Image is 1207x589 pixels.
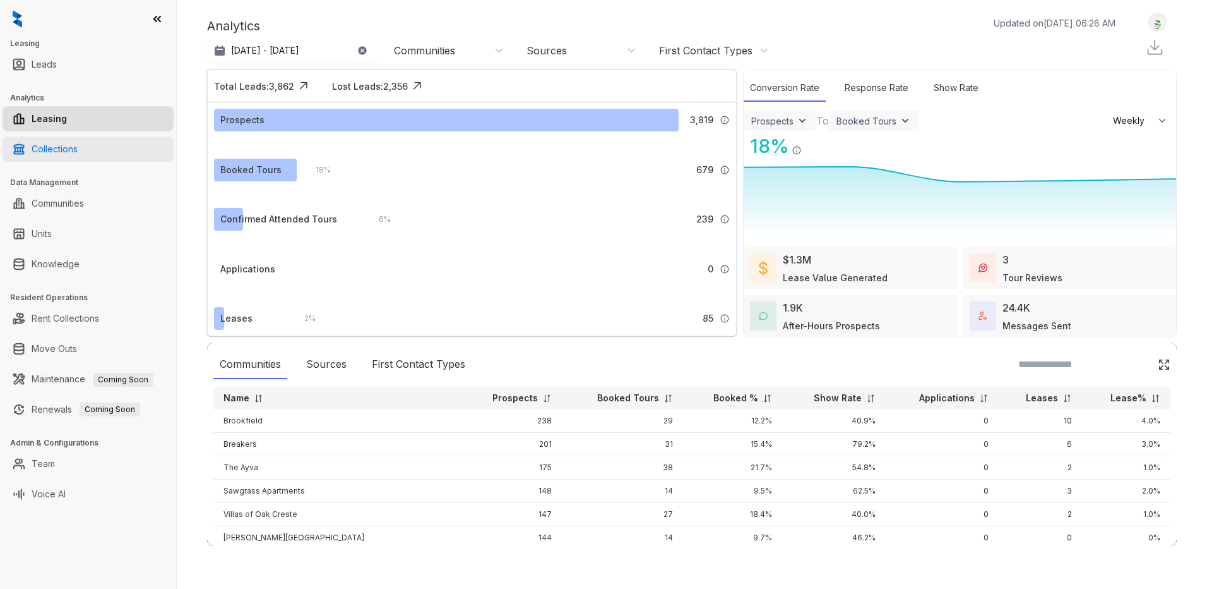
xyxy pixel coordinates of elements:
td: 62.5% [782,480,886,503]
img: sorting [979,394,989,403]
td: 79.2% [782,433,886,456]
a: Rent Collections [32,306,99,331]
td: 9.7% [683,526,783,550]
div: Total Leads: 3,862 [214,80,294,93]
div: Communities [213,350,287,379]
p: Applications [919,392,975,404]
td: Villas of Oak Creste [213,503,461,526]
td: 0% [1082,526,1170,550]
li: Knowledge [3,252,174,277]
td: 3 [999,480,1082,503]
img: Click Icon [802,134,821,153]
button: [DATE] - [DATE] [207,39,378,62]
td: 2.0% [1082,480,1170,503]
td: 21.7% [683,456,783,480]
img: Info [792,145,802,155]
img: sorting [1151,394,1160,403]
a: Knowledge [32,252,80,277]
img: Download [1145,38,1164,57]
img: Info [720,313,730,324]
td: 9.5% [683,480,783,503]
img: logo [13,10,22,28]
td: 2 [999,503,1082,526]
td: 18.4% [683,503,783,526]
div: Prospects [751,116,794,126]
div: Prospects [220,113,265,127]
td: 147 [461,503,562,526]
a: Collections [32,137,78,162]
td: 29 [562,410,683,433]
td: 3.0% [1082,433,1170,456]
td: The Ayva [213,456,461,480]
img: Info [720,264,730,274]
div: 18 % [744,132,789,161]
img: SearchIcon [1131,359,1142,370]
li: Maintenance [3,367,174,392]
img: UserAvatar [1149,16,1167,29]
h3: Resident Operations [10,292,176,303]
div: Conversion Rate [744,75,826,102]
td: 0 [886,410,999,433]
li: Collections [3,137,174,162]
div: Tour Reviews [1002,271,1062,284]
li: Units [3,221,174,246]
img: sorting [763,394,772,403]
div: $1.3M [783,252,811,267]
span: 0 [708,262,713,276]
td: Brookfield [213,410,461,433]
a: Leasing [32,106,67,131]
img: Click Icon [408,76,427,95]
li: Communities [3,191,174,216]
a: Voice AI [32,482,66,507]
div: 6 % [366,212,391,226]
li: Rent Collections [3,306,174,331]
td: 148 [461,480,562,503]
h3: Admin & Configurations [10,437,176,449]
p: Analytics [207,16,260,35]
td: Sawgrass Apartments [213,480,461,503]
a: Team [32,451,55,477]
li: Team [3,451,174,477]
td: 31 [562,433,683,456]
div: Show Rate [927,75,985,102]
img: sorting [542,394,552,403]
span: 679 [696,163,713,177]
li: Renewals [3,397,174,422]
li: Leasing [3,106,174,131]
div: Leases [220,312,253,325]
a: RenewalsComing Soon [32,397,140,422]
img: sorting [254,394,263,403]
td: 0 [999,526,1082,550]
div: Booked Tours [220,163,282,177]
td: 0 [886,456,999,480]
p: Updated on [DATE] 06:26 AM [994,16,1115,30]
div: Messages Sent [1002,319,1071,332]
p: Leases [1026,392,1058,404]
a: Leads [32,52,57,77]
li: Leads [3,52,174,77]
div: First Contact Types [366,350,472,379]
div: 3 [1002,252,1009,267]
div: To [816,113,829,128]
td: 238 [461,410,562,433]
div: Communities [394,44,455,58]
div: Booked Tours [836,116,896,126]
div: Sources [300,350,353,379]
span: 239 [696,212,713,226]
span: Coming Soon [80,403,140,416]
td: 0 [886,480,999,503]
td: 0 [886,526,999,550]
h3: Data Management [10,177,176,188]
td: 0 [886,433,999,456]
li: Voice AI [3,482,174,507]
div: 1.9K [783,300,803,315]
div: Response Rate [838,75,915,102]
img: LeaseValue [759,260,768,276]
p: Name [223,392,249,404]
img: AfterHoursConversations [759,312,768,321]
p: Booked Tours [597,392,659,404]
img: Click Icon [294,76,313,95]
img: Info [720,115,730,125]
td: 201 [461,433,562,456]
td: 6 [999,433,1082,456]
